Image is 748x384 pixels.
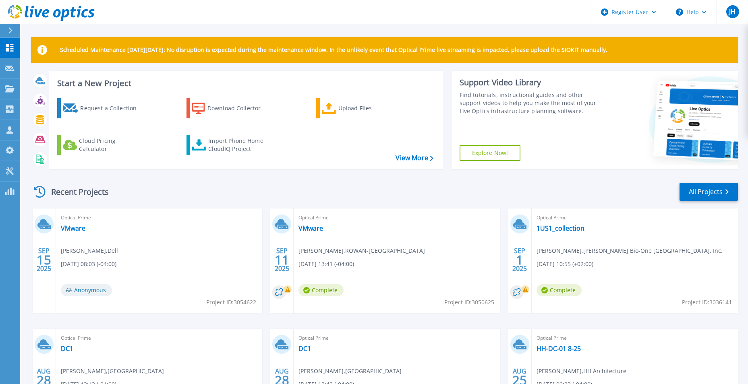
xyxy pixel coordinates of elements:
[61,260,116,268] span: [DATE] 08:03 (-04:00)
[512,377,527,384] span: 25
[298,213,495,222] span: Optical Prime
[537,284,582,296] span: Complete
[274,245,290,275] div: SEP 2025
[512,245,527,275] div: SEP 2025
[37,377,51,384] span: 28
[338,100,403,116] div: Upload Files
[460,77,605,88] div: Support Video Library
[275,377,289,384] span: 28
[396,154,433,162] a: View More
[61,246,118,255] span: [PERSON_NAME] , Dell
[57,135,147,155] a: Cloud Pricing Calculator
[680,183,738,201] a: All Projects
[537,334,733,343] span: Optical Prime
[57,98,147,118] a: Request a Collection
[537,246,723,255] span: [PERSON_NAME] , [PERSON_NAME] Bio-One [GEOGRAPHIC_DATA], Inc.
[57,79,433,88] h3: Start a New Project
[537,224,584,232] a: 1US1_collection
[61,284,112,296] span: Anonymous
[460,91,605,115] div: Find tutorials, instructional guides and other support videos to help you make the most of your L...
[516,256,523,263] span: 1
[61,224,85,232] a: VMware
[186,98,276,118] a: Download Collector
[61,334,257,343] span: Optical Prime
[298,284,344,296] span: Complete
[298,246,425,255] span: [PERSON_NAME] , ROWAN-[GEOGRAPHIC_DATA]
[729,8,736,15] span: JH
[36,245,52,275] div: SEP 2025
[61,345,73,353] a: DC1
[31,182,120,202] div: Recent Projects
[316,98,406,118] a: Upload Files
[208,137,271,153] div: Import Phone Home CloudIQ Project
[298,224,323,232] a: VMware
[298,345,311,353] a: DC1
[60,47,607,53] p: Scheduled Maintenance [DATE][DATE]: No disruption is expected during the maintenance window. In t...
[444,298,494,307] span: Project ID: 3050625
[298,367,402,376] span: [PERSON_NAME] , [GEOGRAPHIC_DATA]
[537,345,581,353] a: HH-DC-01 8-25
[206,298,256,307] span: Project ID: 3054622
[537,367,626,376] span: [PERSON_NAME] , HH Architecture
[79,137,143,153] div: Cloud Pricing Calculator
[537,260,593,268] span: [DATE] 10:55 (+02:00)
[61,367,164,376] span: [PERSON_NAME] , [GEOGRAPHIC_DATA]
[61,213,257,222] span: Optical Prime
[537,213,733,222] span: Optical Prime
[37,256,51,263] span: 15
[298,334,495,343] span: Optical Prime
[298,260,354,268] span: [DATE] 13:41 (-04:00)
[80,100,145,116] div: Request a Collection
[682,298,732,307] span: Project ID: 3036141
[460,145,521,161] a: Explore Now!
[275,256,289,263] span: 11
[207,100,272,116] div: Download Collector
